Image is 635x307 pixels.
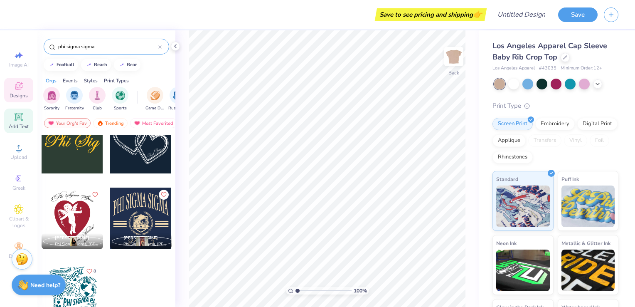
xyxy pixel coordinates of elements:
[145,87,165,111] div: filter for Game Day
[127,62,137,67] div: bear
[535,118,575,130] div: Embroidery
[528,134,561,147] div: Transfers
[354,287,367,295] span: 100 %
[93,105,102,111] span: Club
[150,91,160,100] img: Game Day Image
[123,235,158,241] span: [PERSON_NAME]
[84,77,98,84] div: Styles
[57,42,158,51] input: Try "Alpha"
[93,91,102,100] img: Club Image
[564,134,587,147] div: Vinyl
[561,239,610,248] span: Metallic & Glitter Ink
[97,120,103,126] img: trending.gif
[492,134,526,147] div: Applique
[118,62,125,67] img: trend_line.gif
[48,120,54,126] img: most_fav.gif
[10,154,27,161] span: Upload
[12,185,25,191] span: Greek
[561,250,615,291] img: Metallic & Glitter Ink
[114,59,140,71] button: bear
[491,6,552,23] input: Untitled Design
[130,118,177,128] div: Most Favorited
[590,134,609,147] div: Foil
[89,87,106,111] div: filter for Club
[55,235,89,241] span: [PERSON_NAME]
[134,120,140,126] img: most_fav.gif
[561,65,602,72] span: Minimum Order: 12 +
[448,69,459,77] div: Back
[70,91,79,100] img: Fraternity Image
[114,105,127,111] span: Sports
[81,59,111,71] button: beach
[577,118,618,130] div: Digital Print
[116,91,125,100] img: Sports Image
[46,77,57,84] div: Orgs
[9,123,29,130] span: Add Text
[30,281,60,289] strong: Need help?
[492,151,533,163] div: Rhinestones
[86,62,92,67] img: trend_line.gif
[65,87,84,111] button: filter button
[492,118,533,130] div: Screen Print
[561,186,615,227] img: Puff Ink
[48,62,55,67] img: trend_line.gif
[83,265,100,277] button: Like
[145,87,165,111] button: filter button
[94,62,107,67] div: beach
[112,87,128,111] button: filter button
[539,65,556,72] span: # 43035
[43,87,60,111] button: filter button
[63,77,78,84] div: Events
[558,7,598,22] button: Save
[4,215,33,229] span: Clipart & logos
[94,269,96,273] span: 8
[47,91,57,100] img: Sorority Image
[145,105,165,111] span: Game Day
[496,175,518,183] span: Standard
[112,87,128,111] div: filter for Sports
[492,101,618,111] div: Print Type
[9,253,29,260] span: Decorate
[44,118,91,128] div: Your Org's Fav
[492,41,607,62] span: Los Angeles Apparel Cap Sleeve Baby Rib Crop Top
[44,105,59,111] span: Sorority
[492,65,535,72] span: Los Angeles Apparel
[168,87,187,111] div: filter for Rush & Bid
[445,48,462,65] img: Back
[10,92,28,99] span: Designs
[55,241,100,248] span: Phi Sigma Sigma, [GEOGRAPHIC_DATA]
[123,241,168,248] span: Phi Sigma Sigma, [PERSON_NAME][GEOGRAPHIC_DATA]
[168,105,187,111] span: Rush & Bid
[90,190,100,200] button: Like
[496,239,517,248] span: Neon Ink
[496,186,550,227] img: Standard
[89,87,106,111] button: filter button
[104,77,129,84] div: Print Types
[65,105,84,111] span: Fraternity
[168,87,187,111] button: filter button
[65,87,84,111] div: filter for Fraternity
[93,118,128,128] div: Trending
[377,8,485,21] div: Save to see pricing and shipping
[561,175,579,183] span: Puff Ink
[173,91,183,100] img: Rush & Bid Image
[496,250,550,291] img: Neon Ink
[159,190,169,200] button: Like
[44,59,78,71] button: football
[43,87,60,111] div: filter for Sorority
[9,62,29,68] span: Image AI
[57,62,74,67] div: football
[473,9,482,19] span: 👉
